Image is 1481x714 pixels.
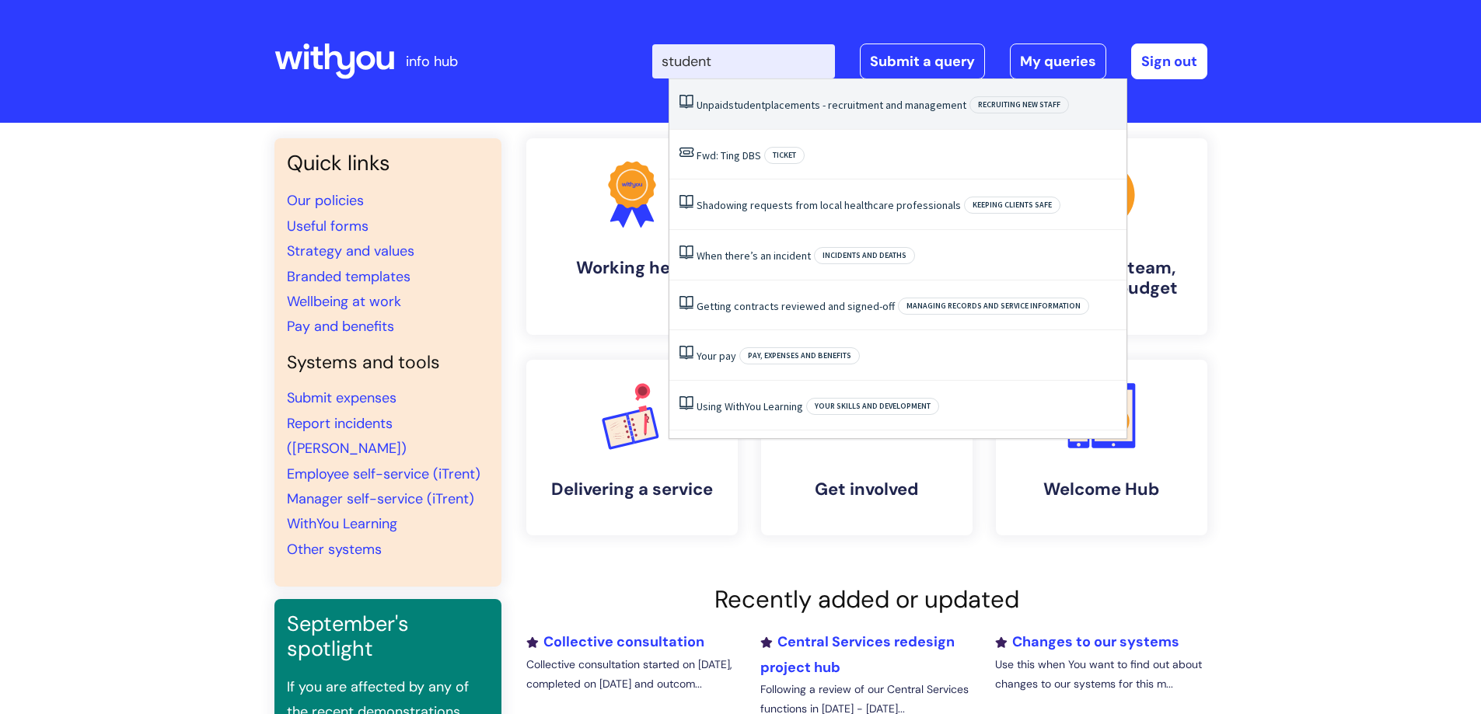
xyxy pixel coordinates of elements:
h2: Recently added or updated [526,585,1207,614]
h3: September's spotlight [287,611,489,662]
h4: Working here [539,258,725,278]
a: Branded templates [287,267,410,286]
span: Recruiting new staff [969,96,1069,113]
a: Collective consultation [526,632,704,651]
a: Welcome Hub [996,360,1207,535]
span: Ticket [764,147,805,164]
p: info hub [406,49,458,74]
a: My queries [1010,44,1106,79]
h4: Welcome Hub [1008,479,1195,500]
a: Other systems [287,540,382,559]
a: Working here [526,138,738,335]
a: Submit expenses [287,388,396,407]
a: Changes to our systems [995,632,1179,651]
a: Strategy and values [287,242,414,260]
h4: Systems and tools [287,352,489,374]
a: Unpaidstudentplacements - recruitment and management [697,98,966,112]
a: Using WithYou Learning [697,399,803,413]
a: When there’s an incident [697,249,811,263]
p: Use this when You want to find out about changes to our systems for this m... [995,655,1207,694]
span: student [728,98,765,112]
a: Sign out [1131,44,1207,79]
span: Managing records and service information [898,298,1089,315]
span: Pay, expenses and benefits [739,347,860,364]
h4: Get involved [774,479,960,500]
a: Fwd: Ting DBS [697,148,761,162]
input: Search [652,44,835,78]
span: Incidents and deaths [814,247,915,264]
a: Delivering a service [526,360,738,535]
span: Keeping clients safe [964,197,1060,214]
a: Your pay [697,349,736,363]
a: Get involved [761,360,973,535]
a: Pay and benefits [287,317,394,336]
a: Shadowing requests from local healthcare professionals [697,198,961,212]
a: Employee self-service (iTrent) [287,465,480,483]
h3: Quick links [287,151,489,176]
a: Wellbeing at work [287,292,401,311]
span: Your skills and development [806,398,939,415]
a: Getting contracts reviewed and signed-off [697,299,895,313]
a: Manager self-service (iTrent) [287,489,474,508]
div: | - [652,44,1207,79]
a: Central Services redesign project hub [760,632,955,676]
a: Our policies [287,191,364,210]
a: Report incidents ([PERSON_NAME]) [287,414,407,458]
a: WithYou Learning [287,514,397,533]
a: Submit a query [860,44,985,79]
h4: Delivering a service [539,479,725,500]
a: Useful forms [287,217,369,235]
p: Collective consultation started on [DATE], completed on [DATE] and outcom... [526,655,738,694]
